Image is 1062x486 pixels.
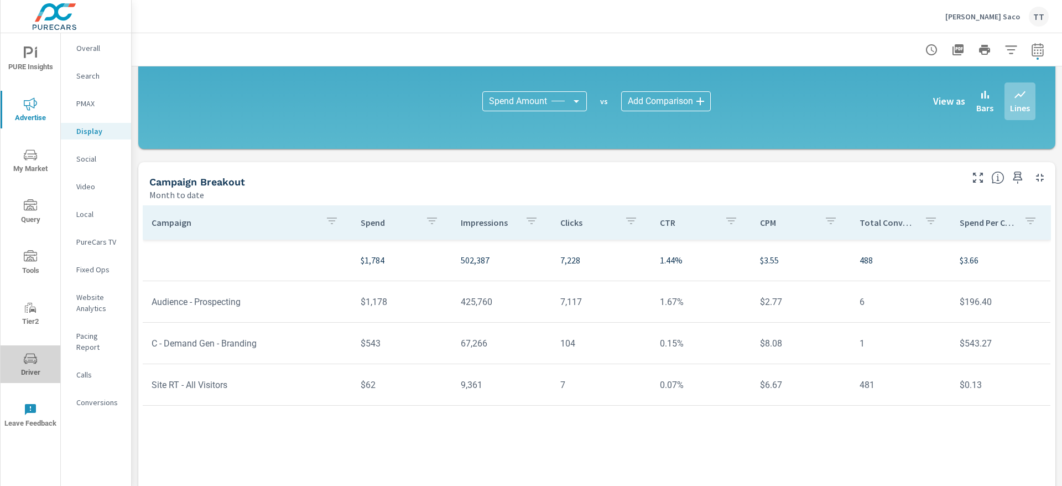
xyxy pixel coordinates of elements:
span: This is a summary of Display performance results by campaign. Each column can be sorted. [991,171,1004,184]
td: 7,117 [551,288,651,316]
span: My Market [4,148,57,175]
td: 0.15% [651,329,751,358]
p: Overall [76,43,122,54]
h5: Campaign Breakout [149,176,245,188]
td: 1.67% [651,288,751,316]
p: Campaign [152,217,316,228]
button: Minimize Widget [1031,169,1049,187]
div: Search [61,68,131,84]
p: Clicks [560,217,616,228]
p: 1.44% [660,254,742,267]
p: Impressions [461,217,516,228]
td: $6.67 [751,371,851,399]
p: 502,387 [461,254,543,267]
p: Month to date [149,188,204,201]
p: CPM [760,217,815,228]
button: Apply Filters [1000,39,1022,61]
p: PMAX [76,98,122,109]
p: vs [587,96,621,106]
p: $1,784 [361,254,442,267]
div: Fixed Ops [61,261,131,278]
div: Overall [61,40,131,56]
button: Make Fullscreen [969,169,987,187]
p: Lines [1010,101,1030,115]
td: 1 [851,329,950,358]
p: Spend Per Conversion [960,217,1015,228]
div: PureCars TV [61,234,131,250]
div: Pacing Report [61,328,131,355]
td: 7 [551,371,651,399]
span: Tools [4,250,57,277]
button: Print Report [973,39,996,61]
td: $8.08 [751,329,851,358]
div: Video [61,178,131,195]
td: 425,760 [452,288,551,316]
td: $2.77 [751,288,851,316]
div: Website Analytics [61,289,131,317]
p: Fixed Ops [76,264,122,275]
td: Audience - Prospecting [143,288,352,316]
p: Pacing Report [76,330,122,353]
td: $543.27 [951,329,1050,358]
p: 7,228 [560,254,642,267]
td: 67,266 [452,329,551,358]
td: 481 [851,371,950,399]
span: Driver [4,352,57,379]
h6: View as [933,96,965,107]
div: Conversions [61,394,131,411]
td: $1,178 [352,288,451,316]
span: Spend Amount [489,96,547,107]
span: Leave Feedback [4,403,57,430]
p: [PERSON_NAME] Saco [945,12,1020,22]
div: Add Comparison [621,91,711,111]
div: nav menu [1,33,60,441]
td: C - Demand Gen - Branding [143,329,352,358]
span: Add Comparison [628,96,693,107]
div: Spend Amount [482,91,587,111]
p: Conversions [76,397,122,408]
p: Calls [76,369,122,380]
td: 0.07% [651,371,751,399]
button: "Export Report to PDF" [947,39,969,61]
p: Total Conversions [860,217,915,228]
span: Advertise [4,97,57,125]
span: Tier2 [4,301,57,328]
p: Social [76,153,122,164]
p: $3.55 [760,254,842,267]
p: Video [76,181,122,192]
td: 104 [551,329,651,358]
div: Social [61,151,131,167]
p: Website Analytics [76,292,122,314]
td: $0.13 [951,371,1050,399]
td: Site RT - All Visitors [143,371,352,399]
p: Display [76,126,122,137]
div: Display [61,123,131,139]
p: 488 [860,254,941,267]
td: 6 [851,288,950,316]
td: $543 [352,329,451,358]
div: Calls [61,366,131,383]
div: Local [61,206,131,223]
span: Query [4,199,57,226]
p: Bars [976,101,993,115]
div: PMAX [61,95,131,112]
p: Search [76,70,122,81]
p: CTR [660,217,715,228]
span: PURE Insights [4,46,57,74]
td: $196.40 [951,288,1050,316]
p: Spend [361,217,416,228]
span: Save this to your personalized report [1009,169,1027,187]
p: Local [76,209,122,220]
p: $3.66 [960,254,1042,267]
div: TT [1029,7,1049,27]
td: 9,361 [452,371,551,399]
p: PureCars TV [76,236,122,247]
td: $62 [352,371,451,399]
button: Select Date Range [1027,39,1049,61]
